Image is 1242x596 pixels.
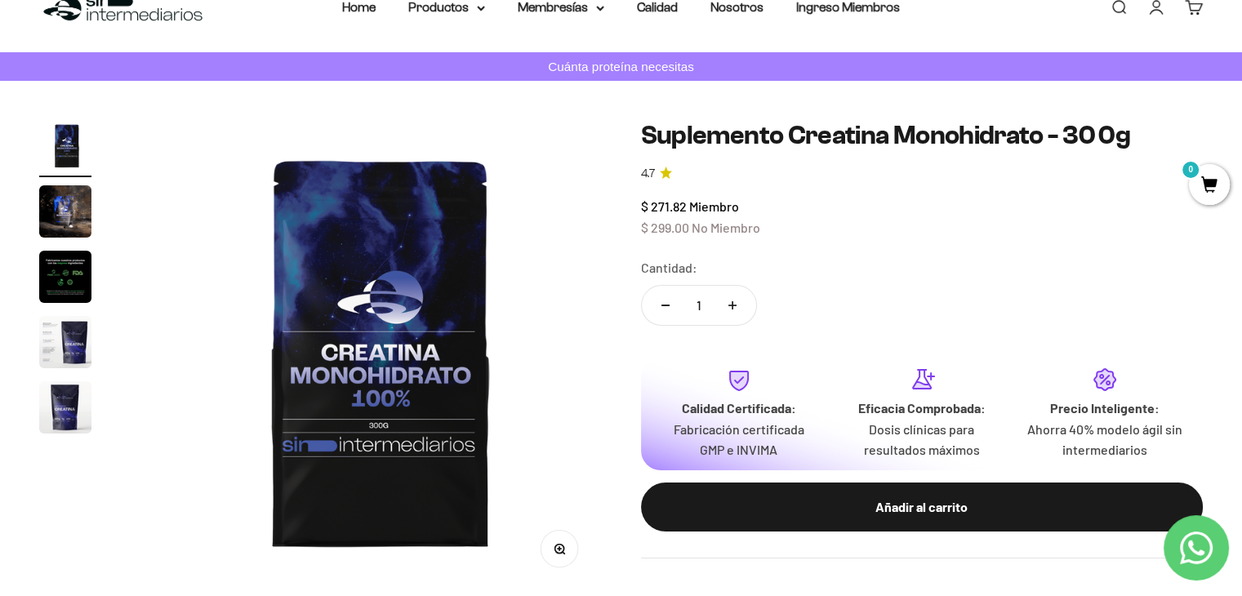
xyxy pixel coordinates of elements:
[641,483,1204,532] button: Añadir al carrito
[858,400,986,416] strong: Eficacia Comprobada:
[20,143,338,171] div: Una promoción especial
[844,419,1000,460] p: Dosis clínicas para resultados máximos
[682,400,796,416] strong: Calidad Certificada:
[641,198,687,214] span: $ 271.82
[20,78,338,106] div: Más información sobre los ingredientes
[20,176,338,204] div: Un video del producto
[39,381,91,438] button: Ir al artículo 5
[39,120,91,177] button: Ir al artículo 1
[1181,160,1200,180] mark: 0
[39,316,91,373] button: Ir al artículo 4
[20,110,338,139] div: Reseñas de otros clientes
[641,257,697,278] label: Cantidad:
[39,316,91,368] img: Suplemento Creatina Monohidrato - 300g
[689,198,739,214] span: Miembro
[131,120,602,591] img: Suplemento Creatina Monohidrato - 300g
[39,251,91,308] button: Ir al artículo 3
[1050,400,1160,416] strong: Precio Inteligente:
[674,496,1171,518] div: Añadir al carrito
[39,185,91,242] button: Ir al artículo 2
[1026,419,1183,460] p: Ahorra 40% modelo ágil sin intermediarios
[642,286,689,325] button: Reducir cantidad
[641,220,689,235] span: $ 299.00
[39,381,91,434] img: Suplemento Creatina Monohidrato - 300g
[267,245,336,273] span: Enviar
[39,120,91,172] img: Suplemento Creatina Monohidrato - 300g
[20,26,338,64] p: ¿Qué te haría sentir más seguro de comprar este producto?
[709,286,756,325] button: Aumentar cantidad
[39,251,91,303] img: Suplemento Creatina Monohidrato - 300g
[39,185,91,238] img: Suplemento Creatina Monohidrato - 300g
[20,208,338,237] div: Un mejor precio
[641,120,1204,151] h1: Suplemento Creatina Monohidrato - 300g
[641,165,1204,183] a: 4.74.7 de 5.0 estrellas
[544,56,698,77] p: Cuánta proteína necesitas
[692,220,760,235] span: No Miembro
[1189,177,1230,195] a: 0
[265,245,338,273] button: Enviar
[641,165,655,183] span: 4.7
[661,419,817,460] p: Fabricación certificada GMP e INVIMA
